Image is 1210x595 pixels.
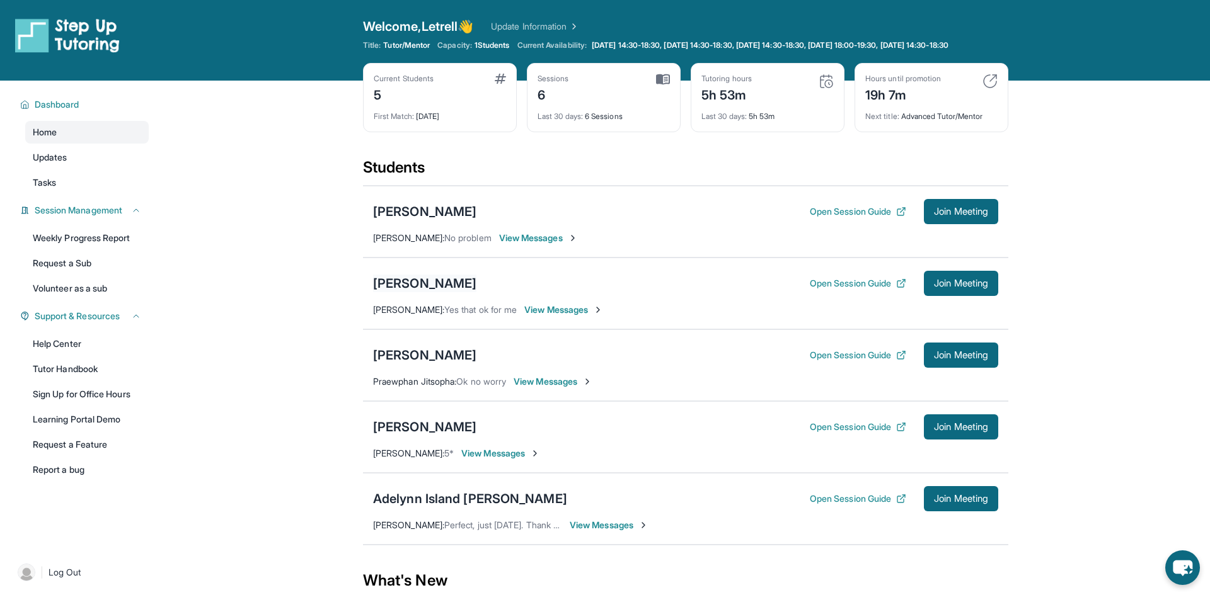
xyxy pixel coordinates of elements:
[437,40,472,50] span: Capacity:
[25,332,149,355] a: Help Center
[444,304,517,315] span: Yes that ok for me
[374,111,414,121] span: First Match :
[495,74,506,84] img: card
[373,490,567,507] div: Adelynn Island [PERSON_NAME]
[701,84,752,104] div: 5h 53m
[475,40,510,50] span: 1 Students
[656,74,670,85] img: card
[924,199,998,224] button: Join Meeting
[30,98,141,111] button: Dashboard
[530,448,540,458] img: Chevron-Right
[15,18,120,53] img: logo
[810,349,906,361] button: Open Session Guide
[33,126,57,139] span: Home
[517,40,587,50] span: Current Availability:
[373,346,476,364] div: [PERSON_NAME]
[35,98,79,111] span: Dashboard
[538,84,569,104] div: 6
[810,205,906,218] button: Open Session Guide
[373,376,456,387] span: Praewphan Jitsopha :
[638,520,648,530] img: Chevron-Right
[383,40,430,50] span: Tutor/Mentor
[819,74,834,89] img: card
[538,74,569,84] div: Sessions
[25,433,149,456] a: Request a Feature
[865,74,941,84] div: Hours until promotion
[924,414,998,439] button: Join Meeting
[374,74,434,84] div: Current Students
[865,84,941,104] div: 19h 7m
[25,358,149,380] a: Tutor Handbook
[373,304,444,315] span: [PERSON_NAME] :
[499,232,578,244] span: View Messages
[538,104,670,122] div: 6 Sessions
[373,203,476,220] div: [PERSON_NAME]
[49,566,81,579] span: Log Out
[924,271,998,296] button: Join Meeting
[865,104,998,122] div: Advanced Tutor/Mentor
[25,146,149,169] a: Updates
[25,458,149,481] a: Report a bug
[25,227,149,249] a: Weekly Progress Report
[582,377,592,387] img: Chevron-Right
[373,519,444,530] span: [PERSON_NAME] :
[810,421,906,433] button: Open Session Guide
[701,74,752,84] div: Tutoring hours
[456,376,506,387] span: Ok no worry
[934,351,988,359] span: Join Meeting
[363,157,1008,185] div: Students
[924,486,998,511] button: Join Meeting
[810,492,906,505] button: Open Session Guide
[25,408,149,431] a: Learning Portal Demo
[934,280,988,287] span: Join Meeting
[25,277,149,300] a: Volunteer as a sub
[514,375,592,388] span: View Messages
[33,151,67,164] span: Updates
[538,111,583,121] span: Last 30 days :
[810,277,906,290] button: Open Session Guide
[593,305,603,315] img: Chevron-Right
[701,104,834,122] div: 5h 53m
[40,565,43,580] span: |
[13,558,149,586] a: |Log Out
[568,233,578,243] img: Chevron-Right
[701,111,747,121] span: Last 30 days :
[1165,550,1200,585] button: chat-button
[373,418,476,436] div: [PERSON_NAME]
[589,40,951,50] a: [DATE] 14:30-18:30, [DATE] 14:30-18:30, [DATE] 14:30-18:30, [DATE] 18:00-19:30, [DATE] 14:30-18:30
[444,519,605,530] span: Perfect, just [DATE]. Thank you so much
[934,208,988,215] span: Join Meeting
[934,495,988,502] span: Join Meeting
[33,176,56,189] span: Tasks
[30,310,141,322] button: Support & Resources
[982,74,998,89] img: card
[570,519,648,531] span: View Messages
[373,232,444,243] span: [PERSON_NAME] :
[524,303,603,316] span: View Messages
[374,104,506,122] div: [DATE]
[865,111,899,121] span: Next title :
[373,448,444,458] span: [PERSON_NAME] :
[567,20,579,33] img: Chevron Right
[25,383,149,405] a: Sign Up for Office Hours
[35,204,122,217] span: Session Management
[374,84,434,104] div: 5
[491,20,579,33] a: Update Information
[924,343,998,368] button: Join Meeting
[25,121,149,144] a: Home
[444,232,492,243] span: No problem
[461,447,540,460] span: View Messages
[934,423,988,431] span: Join Meeting
[592,40,948,50] span: [DATE] 14:30-18:30, [DATE] 14:30-18:30, [DATE] 14:30-18:30, [DATE] 18:00-19:30, [DATE] 14:30-18:30
[363,18,473,35] span: Welcome, Letrell 👋
[25,171,149,194] a: Tasks
[30,204,141,217] button: Session Management
[25,252,149,275] a: Request a Sub
[35,310,120,322] span: Support & Resources
[363,40,381,50] span: Title:
[18,564,35,581] img: user-img
[373,275,476,292] div: [PERSON_NAME]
